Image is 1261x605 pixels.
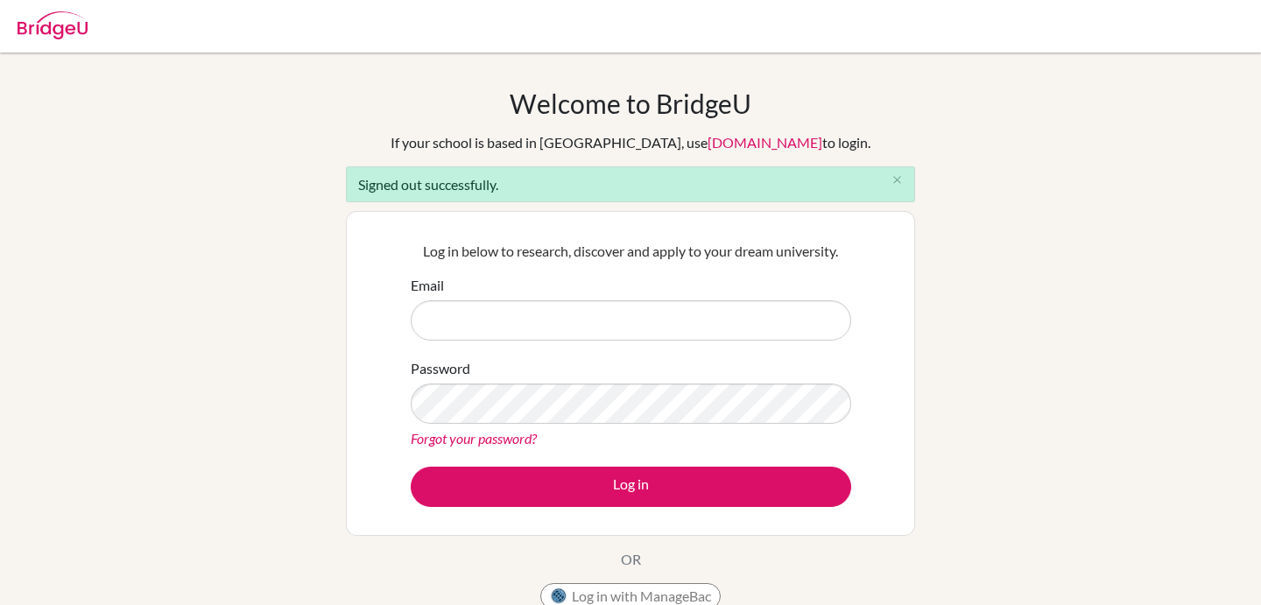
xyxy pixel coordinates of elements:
div: Signed out successfully. [346,166,915,202]
button: Log in [411,467,851,507]
button: Close [879,167,914,193]
i: close [891,173,904,186]
a: [DOMAIN_NAME] [708,134,822,151]
img: Bridge-U [18,11,88,39]
label: Password [411,358,470,379]
a: Forgot your password? [411,430,537,447]
div: If your school is based in [GEOGRAPHIC_DATA], use to login. [391,132,870,153]
p: Log in below to research, discover and apply to your dream university. [411,241,851,262]
h1: Welcome to BridgeU [510,88,751,119]
p: OR [621,549,641,570]
label: Email [411,275,444,296]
